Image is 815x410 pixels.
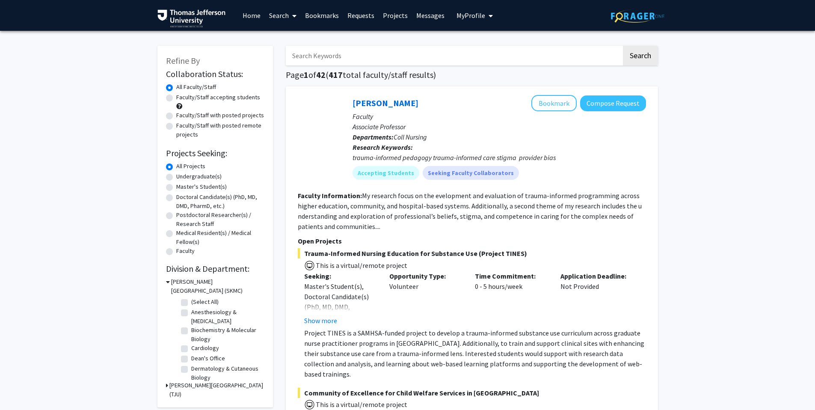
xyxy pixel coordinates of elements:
a: Requests [343,0,379,30]
h2: Collaboration Status: [166,69,264,79]
span: My Profile [456,11,485,20]
img: ForagerOne Logo [611,9,664,23]
span: 42 [316,69,326,80]
label: Undergraduate(s) [176,172,222,181]
a: Projects [379,0,412,30]
mat-chip: Accepting Students [353,166,419,180]
fg-read-more: My research focus on the evelopment and evaluation of trauma-informed programming across higher e... [298,191,642,231]
label: All Projects [176,162,205,171]
span: 417 [329,69,343,80]
label: Faculty [176,247,195,256]
p: Seeking: [304,271,377,281]
label: Medical Resident(s) / Medical Fellow(s) [176,229,264,247]
p: Faculty [353,111,646,122]
span: Refine By [166,55,200,66]
p: Open Projects [298,236,646,246]
label: Doctoral Candidate(s) (PhD, MD, DMD, PharmD, etc.) [176,193,264,211]
div: 0 - 5 hours/week [468,271,554,326]
a: Messages [412,0,449,30]
input: Search Keywords [286,46,622,65]
button: Search [623,46,658,65]
button: Show more [304,315,337,326]
label: Dermatology & Cutaneous Biology [191,364,262,382]
h3: [PERSON_NAME][GEOGRAPHIC_DATA] (TJU) [169,381,264,399]
label: Faculty/Staff accepting students [176,93,260,102]
label: Postdoctoral Researcher(s) / Research Staff [176,211,264,229]
p: Associate Professor [353,122,646,132]
span: This is a virtual/remote project [315,400,407,409]
span: 1 [304,69,308,80]
h3: [PERSON_NAME][GEOGRAPHIC_DATA] (SKMC) [171,277,264,295]
label: Faculty/Staff with posted projects [176,111,264,120]
h2: Division & Department: [166,264,264,274]
iframe: Chat [6,371,36,404]
a: Bookmarks [301,0,343,30]
span: Trauma-Informed Nursing Education for Substance Use (Project TINES) [298,248,646,258]
span: Coll Nursing [394,133,427,141]
button: Add Stephen DiDonato to Bookmarks [531,95,577,111]
h1: Page of ( total faculty/staff results) [286,70,658,80]
h2: Projects Seeking: [166,148,264,158]
label: Cardiology [191,344,219,353]
p: Opportunity Type: [389,271,462,281]
p: Time Commitment: [475,271,548,281]
label: Master's Student(s) [176,182,227,191]
a: Search [265,0,301,30]
button: Compose Request to Stephen DiDonato [580,95,646,111]
b: Faculty Information: [298,191,362,200]
label: Biochemistry & Molecular Biology [191,326,262,344]
span: This is a virtual/remote project [315,261,407,270]
div: Not Provided [554,271,640,326]
p: Application Deadline: [560,271,633,281]
img: Thomas Jefferson University Logo [157,9,226,27]
a: [PERSON_NAME] [353,98,418,108]
label: Anesthesiology & [MEDICAL_DATA] [191,308,262,326]
label: Dean's Office [191,354,225,363]
span: Community of Excellence for Child Welfare Services in [GEOGRAPHIC_DATA] [298,388,646,398]
a: Home [238,0,265,30]
label: (Select All) [191,297,219,306]
label: All Faculty/Staff [176,83,216,92]
b: Research Keywords: [353,143,413,152]
b: Departments: [353,133,394,141]
p: Project TINES is a SAMHSA-funded project to develop a trauma-informed substance use curriculum ac... [304,328,646,379]
div: trauma-informed pedagogy trauma-informed care stigma provider bias [353,152,646,163]
div: Master's Student(s), Doctoral Candidate(s) (PhD, MD, DMD, PharmD, etc.) [304,281,377,322]
mat-chip: Seeking Faculty Collaborators [423,166,519,180]
label: Faculty/Staff with posted remote projects [176,121,264,139]
div: Volunteer [383,271,468,326]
